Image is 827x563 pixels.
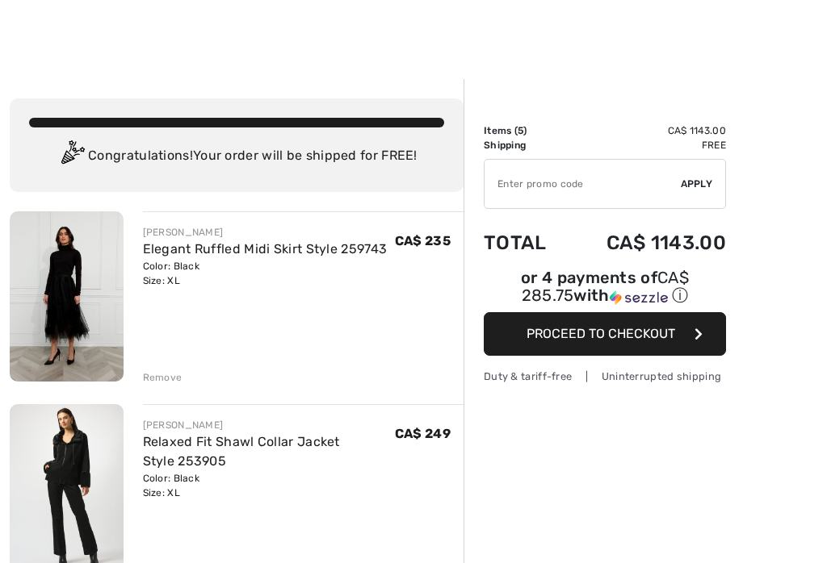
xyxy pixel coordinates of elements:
[395,233,451,248] span: CA$ 235
[143,471,395,500] div: Color: Black Size: XL
[567,215,726,270] td: CA$ 1143.00
[143,418,395,432] div: [PERSON_NAME]
[484,123,567,138] td: Items ( )
[567,123,726,138] td: CA$ 1143.00
[143,241,388,256] a: Elegant Ruffled Midi Skirt Style 259743
[143,434,340,469] a: Relaxed Fit Shawl Collar Jacket Style 253905
[610,290,668,305] img: Sezzle
[484,215,567,270] td: Total
[143,225,388,240] div: [PERSON_NAME]
[518,125,523,136] span: 5
[484,270,726,312] div: or 4 payments ofCA$ 285.75withSezzle Click to learn more about Sezzle
[681,177,713,191] span: Apply
[484,369,726,384] div: Duty & tariff-free | Uninterrupted shipping
[527,326,675,341] span: Proceed to Checkout
[567,138,726,152] td: Free
[10,211,124,382] img: Elegant Ruffled Midi Skirt Style 259743
[485,160,681,208] input: Promo code
[484,270,726,307] div: or 4 payments of with
[484,312,726,356] button: Proceed to Checkout
[395,426,451,441] span: CA$ 249
[143,259,388,288] div: Color: Black Size: XL
[522,268,689,305] span: CA$ 285.75
[143,370,183,385] div: Remove
[56,140,88,173] img: Congratulation2.svg
[484,138,567,152] td: Shipping
[29,140,444,173] div: Congratulations! Your order will be shipped for FREE!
